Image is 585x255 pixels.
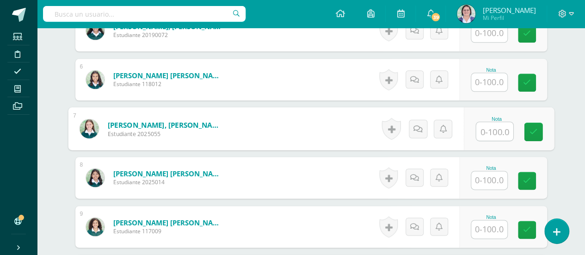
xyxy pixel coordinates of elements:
img: d51361825d1785b741d892a0c4ee2498.png [80,119,99,138]
a: [PERSON_NAME] [PERSON_NAME] [113,218,224,227]
span: Estudiante 118012 [113,80,224,88]
a: [PERSON_NAME] [PERSON_NAME] [113,71,224,80]
input: 0-100.0 [471,171,507,189]
div: Nota [471,166,511,171]
div: Nota [471,215,511,220]
span: Estudiante 117009 [113,227,224,235]
span: Mi Perfil [482,14,536,22]
img: 3b9b2f19490134fff9565e4fa8f92dd3.png [86,218,105,236]
input: 0-100.0 [476,122,513,141]
a: [PERSON_NAME] [PERSON_NAME] [113,169,224,178]
input: 0-100.0 [471,24,507,42]
img: a366bd471f20b20bc3f52053bd70d5ac.png [86,21,105,40]
span: 39 [431,12,441,22]
span: [PERSON_NAME] [482,6,536,15]
input: 0-100.0 [471,220,507,238]
div: Nota [475,116,517,121]
img: 78a680e91b8c9b7b09c4295390f9bc6c.png [86,168,105,187]
img: 5ee05a91a40f12617e03bd08437ca2e7.png [86,70,105,89]
input: 0-100.0 [471,73,507,91]
span: Estudiante 2025055 [107,130,222,138]
span: Estudiante 20190072 [113,31,224,39]
img: cb6240ca9060cd5322fbe56422423029.png [457,5,475,23]
input: Busca un usuario... [43,6,246,22]
span: Estudiante 2025014 [113,178,224,186]
div: Nota [471,68,511,73]
a: [PERSON_NAME], [PERSON_NAME] [107,120,222,130]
